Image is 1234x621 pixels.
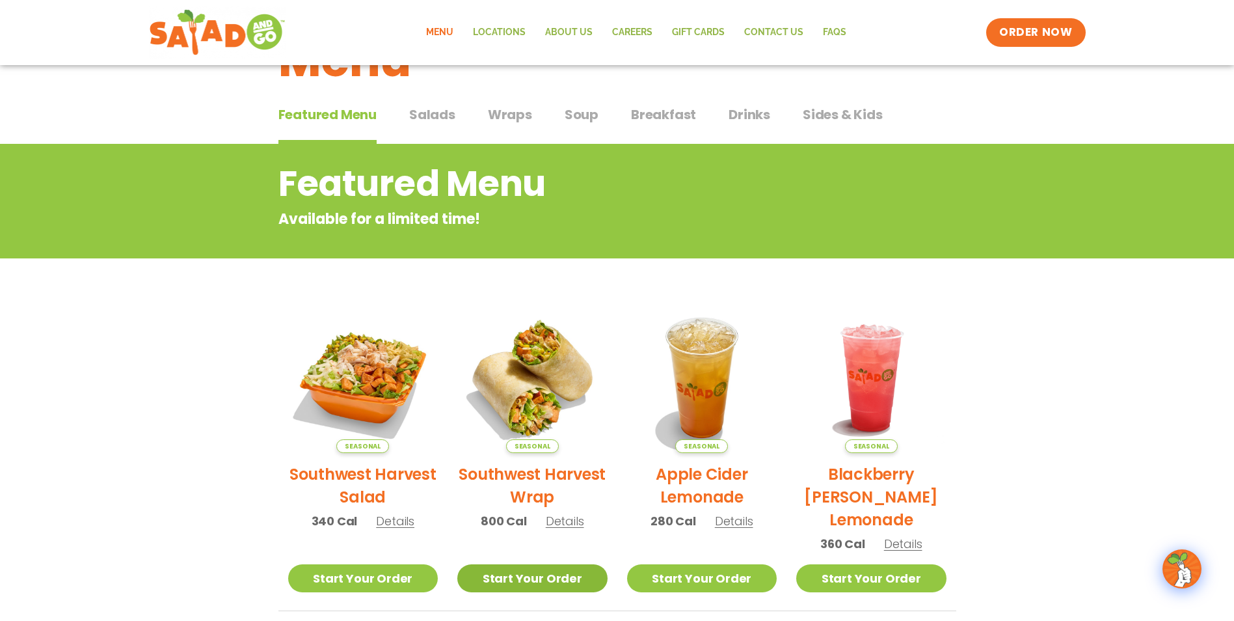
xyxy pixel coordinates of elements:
[288,564,438,592] a: Start Your Order
[845,439,898,453] span: Seasonal
[457,463,608,508] h2: Southwest Harvest Wrap
[288,303,438,453] img: Product photo for Southwest Harvest Salad
[729,105,770,124] span: Drinks
[481,512,527,530] span: 800 Cal
[662,18,734,48] a: GIFT CARDS
[1164,551,1200,587] img: wpChatIcon
[715,513,753,529] span: Details
[627,303,777,453] img: Product photo for Apple Cider Lemonade
[565,105,598,124] span: Soup
[336,439,389,453] span: Seasonal
[457,303,608,453] img: Product photo for Southwest Harvest Wrap
[416,18,856,48] nav: Menu
[999,25,1072,40] span: ORDER NOW
[278,105,377,124] span: Featured Menu
[884,536,922,552] span: Details
[820,535,865,553] span: 360 Cal
[149,7,286,59] img: new-SAG-logo-768×292
[312,512,358,530] span: 340 Cal
[631,105,696,124] span: Breakfast
[734,18,813,48] a: Contact Us
[813,18,856,48] a: FAQs
[376,513,414,529] span: Details
[602,18,662,48] a: Careers
[796,564,946,592] a: Start Your Order
[796,463,946,531] h2: Blackberry [PERSON_NAME] Lemonade
[546,513,584,529] span: Details
[457,564,608,592] a: Start Your Order
[416,18,463,48] a: Menu
[627,564,777,592] a: Start Your Order
[803,105,883,124] span: Sides & Kids
[627,463,777,508] h2: Apple Cider Lemonade
[278,100,956,145] div: Tabbed content
[506,439,559,453] span: Seasonal
[288,463,438,508] h2: Southwest Harvest Salad
[796,303,946,453] img: Product photo for Blackberry Bramble Lemonade
[535,18,602,48] a: About Us
[986,18,1085,47] a: ORDER NOW
[278,158,852,210] h2: Featured Menu
[278,208,852,230] p: Available for a limited time!
[675,439,728,453] span: Seasonal
[651,512,696,530] span: 280 Cal
[409,105,455,124] span: Salads
[463,18,535,48] a: Locations
[488,105,532,124] span: Wraps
